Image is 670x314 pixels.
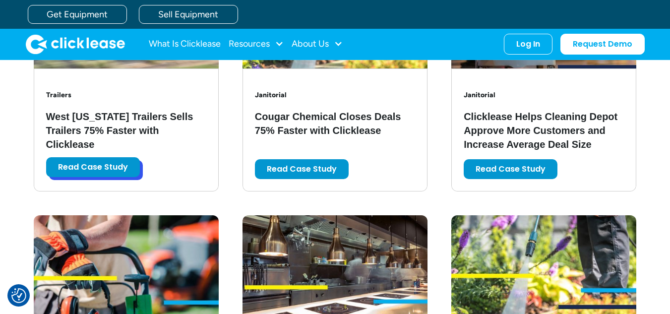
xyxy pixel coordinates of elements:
[292,34,343,54] div: About Us
[255,110,415,137] h3: Cougar Chemical Closes Deals 75% Faster with Clicklease
[11,288,26,303] button: Consent Preferences
[229,34,284,54] div: Resources
[516,39,540,49] div: Log In
[149,34,221,54] a: What Is Clicklease
[560,34,645,55] a: Request Demo
[11,288,26,303] img: Revisit consent button
[46,91,206,100] h3: Trailers
[28,5,127,24] a: Get Equipment
[255,159,349,179] a: Read Case Study
[46,157,140,177] a: Read Case Study
[26,34,125,54] a: home
[26,34,125,54] img: Clicklease logo
[255,91,415,100] h3: Janitorial
[464,91,624,100] h3: Janitorial
[139,5,238,24] a: Sell Equipment
[46,110,206,151] h3: West [US_STATE] Trailers Sells Trailers 75% Faster with Clicklease
[464,159,557,179] a: Read Case Study
[464,110,624,151] h3: Clicklease Helps Cleaning Depot Approve More Customers and Increase Average Deal Size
